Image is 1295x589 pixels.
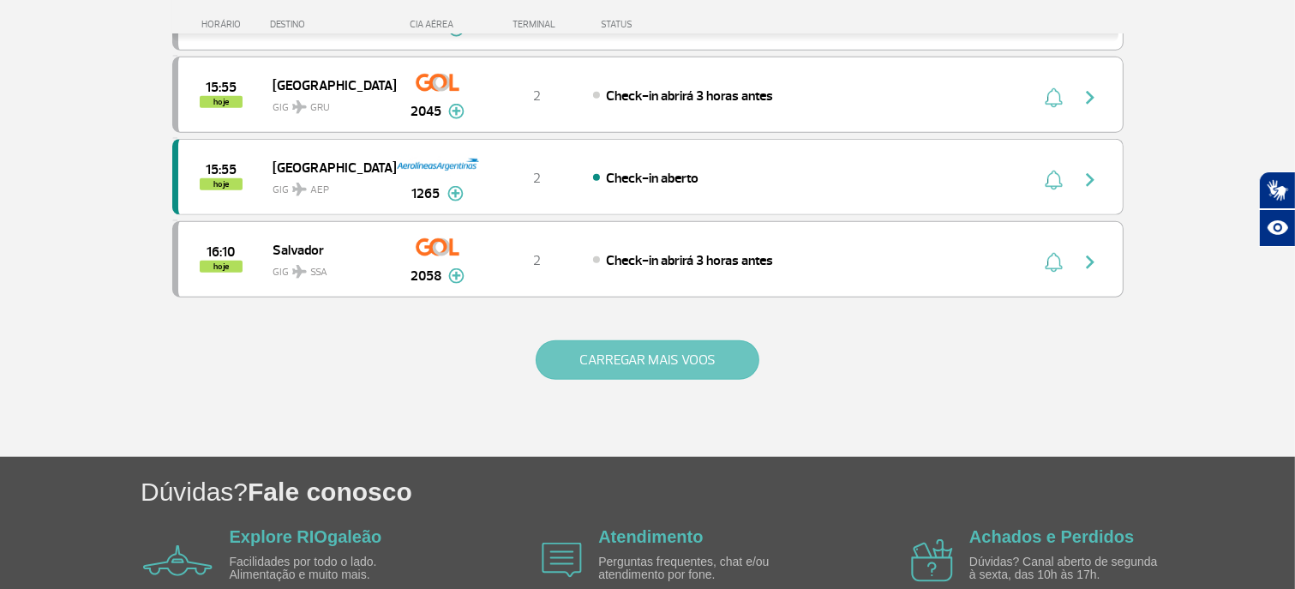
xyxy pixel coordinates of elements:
h1: Dúvidas? [141,474,1295,509]
span: AEP [310,183,329,198]
div: CIA AÉREA [395,19,481,30]
span: 2025-09-29 15:55:00 [206,164,237,176]
span: 2025-09-29 15:55:00 [206,81,237,93]
button: Abrir tradutor de língua de sinais. [1259,171,1295,209]
p: Perguntas frequentes, chat e/ou atendimento por fone. [598,556,795,582]
img: mais-info-painel-voo.svg [447,186,464,201]
img: sino-painel-voo.svg [1045,252,1063,273]
span: 1265 [412,183,441,204]
span: 2058 [411,266,441,286]
span: [GEOGRAPHIC_DATA] [273,156,382,178]
span: SSA [310,265,327,280]
img: airplane icon [911,539,953,582]
span: GIG [273,91,382,116]
a: Explore RIOgaleão [230,527,382,546]
span: GRU [310,100,330,116]
span: Fale conosco [248,478,412,506]
span: Check-in abrirá 3 horas antes [606,87,773,105]
div: HORÁRIO [177,19,271,30]
img: seta-direita-painel-voo.svg [1080,252,1100,273]
span: 2 [533,87,541,105]
p: Facilidades por todo o lado. Alimentação e muito mais. [230,556,427,582]
img: sino-painel-voo.svg [1045,87,1063,108]
a: Achados e Perdidos [969,527,1134,546]
img: sino-painel-voo.svg [1045,170,1063,190]
img: destiny_airplane.svg [292,100,307,114]
img: destiny_airplane.svg [292,183,307,196]
span: Check-in aberto [606,170,698,187]
span: Salvador [273,238,382,261]
button: Abrir recursos assistivos. [1259,209,1295,247]
img: airplane icon [143,545,213,576]
span: 2045 [411,101,441,122]
img: mais-info-painel-voo.svg [448,104,465,119]
div: Plugin de acessibilidade da Hand Talk. [1259,171,1295,247]
p: Dúvidas? Canal aberto de segunda à sexta, das 10h às 17h. [969,556,1166,582]
img: destiny_airplane.svg [292,265,307,279]
img: seta-direita-painel-voo.svg [1080,87,1100,108]
span: hoje [200,261,243,273]
a: Atendimento [598,527,703,546]
span: 2 [533,170,541,187]
span: hoje [200,178,243,190]
span: Check-in abrirá 3 horas antes [606,252,773,269]
img: seta-direita-painel-voo.svg [1080,170,1100,190]
span: [GEOGRAPHIC_DATA] [273,74,382,96]
img: mais-info-painel-voo.svg [448,268,465,284]
span: 2 [533,252,541,269]
span: GIG [273,173,382,198]
span: hoje [200,96,243,108]
span: 2025-09-29 16:10:00 [207,246,235,258]
span: GIG [273,255,382,280]
div: TERMINAL [481,19,592,30]
img: airplane icon [542,543,582,578]
button: CARREGAR MAIS VOOS [536,340,759,380]
div: STATUS [592,19,732,30]
div: DESTINO [270,19,395,30]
